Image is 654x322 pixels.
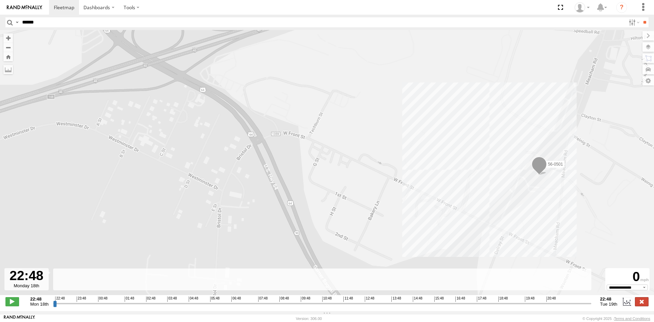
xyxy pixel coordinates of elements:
span: 17:48 [477,296,486,302]
span: 09:48 [301,296,310,302]
span: 08:48 [279,296,289,302]
span: 20:48 [546,296,556,302]
span: 14:48 [413,296,422,302]
span: 07:48 [258,296,268,302]
span: Mon 18th Aug 2025 [30,302,49,307]
span: 23:48 [77,296,86,302]
span: 01:48 [125,296,134,302]
div: Version: 306.00 [296,317,322,321]
span: 00:48 [98,296,108,302]
strong: 22:48 [600,296,618,302]
span: 19:48 [525,296,534,302]
span: 13:48 [391,296,401,302]
div: 0 [606,269,649,285]
label: Search Query [14,17,20,27]
a: Terms and Conditions [614,317,650,321]
div: © Copyright 2025 - [582,317,650,321]
label: Search Filter Options [626,17,641,27]
span: 02:48 [146,296,156,302]
label: Map Settings [642,76,654,86]
i: ? [616,2,627,13]
span: 06:48 [231,296,241,302]
span: 22:48 [55,296,65,302]
button: Zoom in [3,33,13,43]
img: rand-logo.svg [7,5,42,10]
label: Play/Stop [5,297,19,306]
strong: 22:48 [30,296,49,302]
span: 18:48 [498,296,508,302]
button: Zoom out [3,43,13,52]
a: Visit our Website [4,315,35,322]
span: 15:48 [434,296,444,302]
button: Zoom Home [3,52,13,61]
span: 03:48 [167,296,177,302]
span: 11:48 [343,296,353,302]
span: 05:48 [210,296,220,302]
div: Zack Abernathy [572,2,592,13]
span: Tue 19th Aug 2025 [600,302,618,307]
span: 04:48 [189,296,198,302]
span: 16:48 [455,296,465,302]
label: Close [635,297,649,306]
label: Measure [3,65,13,74]
span: 56-0501 [548,162,563,167]
span: 10:48 [322,296,332,302]
span: 12:48 [365,296,374,302]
